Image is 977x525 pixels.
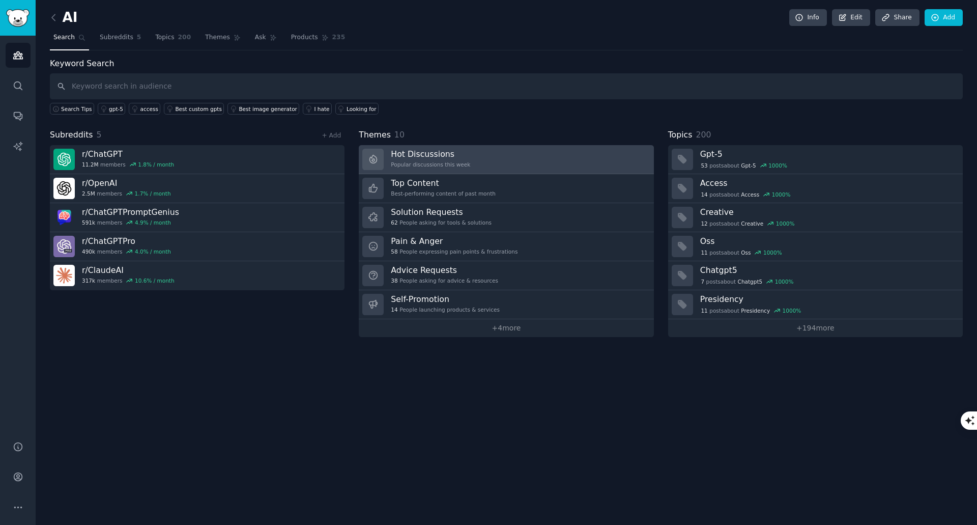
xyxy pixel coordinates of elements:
span: Presidency [741,307,770,314]
a: Oss11postsaboutOss1000% [668,232,963,261]
a: Subreddits5 [96,30,145,50]
span: 200 [696,130,711,140]
a: +194more [668,319,963,337]
div: gpt-5 [109,105,123,113]
a: Solution Requests62People asking for tools & solutions [359,203,653,232]
div: members [82,161,174,168]
div: People asking for tools & solutions [391,219,492,226]
h3: Solution Requests [391,207,492,217]
div: members [82,190,171,197]
a: Topics200 [152,30,194,50]
a: Themes [202,30,244,50]
div: 1000 % [772,191,791,198]
a: access [129,103,160,115]
a: Advice Requests38People asking for advice & resources [359,261,653,290]
h3: Chatgpt5 [700,265,956,275]
span: Access [741,191,759,198]
div: I hate [314,105,329,113]
h3: r/ ClaudeAI [82,265,175,275]
div: access [140,105,158,113]
a: +4more [359,319,653,337]
span: 591k [82,219,95,226]
a: Presidency11postsaboutPresidency1000% [668,290,963,319]
img: ClaudeAI [53,265,75,286]
span: Subreddits [100,33,133,42]
div: members [82,248,171,255]
div: 1.7 % / month [135,190,171,197]
span: Themes [359,129,391,142]
h3: Creative [700,207,956,217]
div: People asking for advice & resources [391,277,498,284]
a: I hate [303,103,332,115]
div: 1000 % [783,307,801,314]
span: 490k [82,248,95,255]
span: 62 [391,219,397,226]
span: 5 [97,130,102,140]
label: Keyword Search [50,59,114,68]
h3: r/ ChatGPT [82,149,174,159]
h3: Hot Discussions [391,149,470,159]
span: 10 [394,130,405,140]
span: Creative [741,220,763,227]
span: Subreddits [50,129,93,142]
div: post s about [700,306,802,315]
span: 58 [391,248,397,255]
a: Creative12postsaboutCreative1000% [668,203,963,232]
a: Best custom gpts [164,103,224,115]
a: Products235 [288,30,349,50]
a: + Add [322,132,341,139]
a: Gpt-553postsaboutGpt-51000% [668,145,963,174]
span: 11 [701,307,707,314]
span: Search Tips [61,105,92,113]
h3: Self-Promotion [391,294,500,305]
span: 7 [701,278,704,285]
span: Gpt-5 [741,162,756,169]
a: r/ChatGPT11.2Mmembers1.8% / month [50,145,344,174]
img: OpenAI [53,178,75,199]
div: 1000 % [768,162,787,169]
div: 1000 % [763,249,782,256]
h3: Pain & Anger [391,236,518,246]
span: Search [53,33,75,42]
a: Share [875,9,919,26]
div: members [82,219,179,226]
div: 1000 % [776,220,795,227]
img: GummySearch logo [6,9,30,27]
a: Self-Promotion14People launching products & services [359,290,653,319]
div: 4.0 % / month [135,248,171,255]
div: 1000 % [775,278,794,285]
span: Topics [155,33,174,42]
a: r/ClaudeAI317kmembers10.6% / month [50,261,344,290]
a: Access14postsaboutAccess1000% [668,174,963,203]
a: Edit [832,9,870,26]
h3: Top Content [391,178,496,188]
div: Best custom gpts [175,105,222,113]
h3: r/ ChatGPTPro [82,236,171,246]
span: 14 [391,306,397,313]
h3: r/ OpenAI [82,178,171,188]
img: ChatGPTPro [53,236,75,257]
a: Top ContentBest-performing content of past month [359,174,653,203]
div: Looking for [347,105,377,113]
span: 200 [178,33,191,42]
button: Search Tips [50,103,94,115]
h3: Gpt-5 [700,149,956,159]
div: post s about [700,219,796,228]
a: Info [789,9,827,26]
h3: Presidency [700,294,956,305]
div: Best-performing content of past month [391,190,496,197]
input: Keyword search in audience [50,73,963,99]
img: ChatGPTPromptGenius [53,207,75,228]
div: post s about [700,190,792,199]
span: 235 [332,33,346,42]
span: 53 [701,162,707,169]
a: gpt-5 [98,103,125,115]
div: members [82,277,175,284]
a: r/ChatGPTPromptGenius591kmembers4.9% / month [50,203,344,232]
span: Ask [255,33,266,42]
a: Chatgpt57postsaboutChatgpt51000% [668,261,963,290]
a: Search [50,30,89,50]
a: r/OpenAI2.5Mmembers1.7% / month [50,174,344,203]
span: 317k [82,277,95,284]
h3: Access [700,178,956,188]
